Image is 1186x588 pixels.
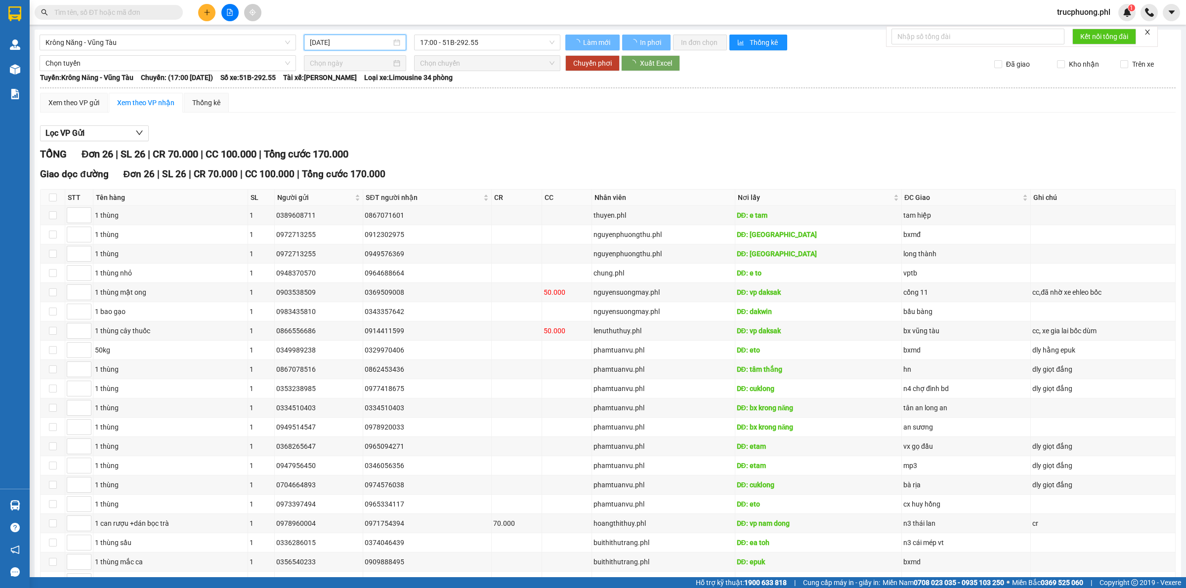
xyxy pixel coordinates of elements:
[283,72,357,83] span: Tài xế: [PERSON_NAME]
[95,345,246,355] div: 50kg
[250,383,273,394] div: 1
[276,537,362,548] div: 0336286015
[1032,479,1174,490] div: dly giọt đắng
[95,210,246,221] div: 1 thùng
[794,577,796,588] span: |
[903,306,1029,317] div: bầu bàng
[276,268,362,278] div: 0948370570
[250,556,273,567] div: 1
[250,518,273,529] div: 1
[10,39,20,50] img: warehouse-icon
[903,422,1029,432] div: an sương
[737,306,900,317] div: DĐ: dakwin
[592,190,735,206] th: Nhân viên
[276,499,362,510] div: 0973397494
[593,210,733,221] div: thuyen.phl
[363,225,492,244] td: 0912302975
[737,39,746,47] span: bar-chart
[593,268,733,278] div: chung.phl
[365,229,490,240] div: 0912302975
[95,518,246,529] div: 1 can rượu +dán bọc trà
[363,341,492,360] td: 0329970406
[250,441,273,452] div: 1
[737,210,900,221] div: DĐ: e tam
[1007,581,1010,585] span: ⚪️
[365,383,490,394] div: 0977418675
[192,97,220,108] div: Thống kê
[1031,190,1176,206] th: Ghi chú
[48,97,99,108] div: Xem theo VP gửi
[640,58,672,69] span: Xuất Excel
[310,37,391,48] input: 12/10/2025
[250,499,273,510] div: 1
[276,518,362,529] div: 0978960004
[565,55,620,71] button: Chuyển phơi
[10,64,20,75] img: warehouse-icon
[95,479,246,490] div: 1 thùng
[593,441,733,452] div: phamtuanvu.phl
[264,148,348,160] span: Tổng cước 170.000
[737,287,900,298] div: DĐ: vp daksak
[248,190,275,206] th: SL
[1065,59,1103,70] span: Kho nhận
[363,514,492,533] td: 0971754394
[1091,577,1092,588] span: |
[226,9,233,16] span: file-add
[1049,6,1118,18] span: trucphuong.phl
[95,248,246,259] div: 1 thùng
[204,9,211,16] span: plus
[738,192,891,203] span: Nơi lấy
[245,168,295,180] span: CC 100.000
[250,364,273,375] div: 1
[276,287,362,298] div: 0903538509
[276,422,362,432] div: 0949514547
[302,168,385,180] span: Tổng cước 170.000
[593,576,733,587] div: hoangthithuy.phl
[41,9,48,16] span: search
[45,35,290,50] span: Krông Năng - Vũng Tàu
[250,537,273,548] div: 1
[621,55,680,71] button: Xuất Excel
[65,190,93,206] th: STT
[40,125,149,141] button: Lọc VP Gửi
[250,460,273,471] div: 1
[904,192,1020,203] span: ĐC Giao
[363,533,492,552] td: 0374046439
[95,499,246,510] div: 1 thùng
[583,37,612,48] span: Làm mới
[95,576,246,587] div: 1 bao gạo
[95,364,246,375] div: 1 thùng
[593,402,733,413] div: phamtuanvu.phl
[365,479,490,490] div: 0974576038
[1032,441,1174,452] div: dly giọt đắng
[363,264,492,283] td: 0964688664
[10,545,20,554] span: notification
[297,168,299,180] span: |
[365,287,490,298] div: 0369509008
[82,148,113,160] span: Đơn 26
[593,383,733,394] div: phamtuanvu.phl
[593,364,733,375] div: phamtuanvu.phl
[903,268,1029,278] div: vptb
[10,567,20,577] span: message
[903,210,1029,221] div: tam hiệp
[363,456,492,475] td: 0346056356
[276,383,362,394] div: 0353238985
[1032,460,1174,471] div: dly giọt đắng
[891,29,1064,44] input: Nhập số tổng đài
[276,460,362,471] div: 0947956450
[903,518,1029,529] div: n3 thái lan
[276,229,362,240] div: 0972713255
[95,287,246,298] div: 1 thùng mật ong
[544,325,591,336] div: 50.000
[593,537,733,548] div: buithithutrang.phl
[250,248,273,259] div: 1
[363,418,492,437] td: 0978920033
[903,441,1029,452] div: vx gọ đầu
[903,229,1029,240] div: bxmđ
[276,479,362,490] div: 0704664893
[95,422,246,432] div: 1 thùng
[903,576,1029,587] div: bầu bàng
[365,460,490,471] div: 0346056356
[573,39,582,46] span: loading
